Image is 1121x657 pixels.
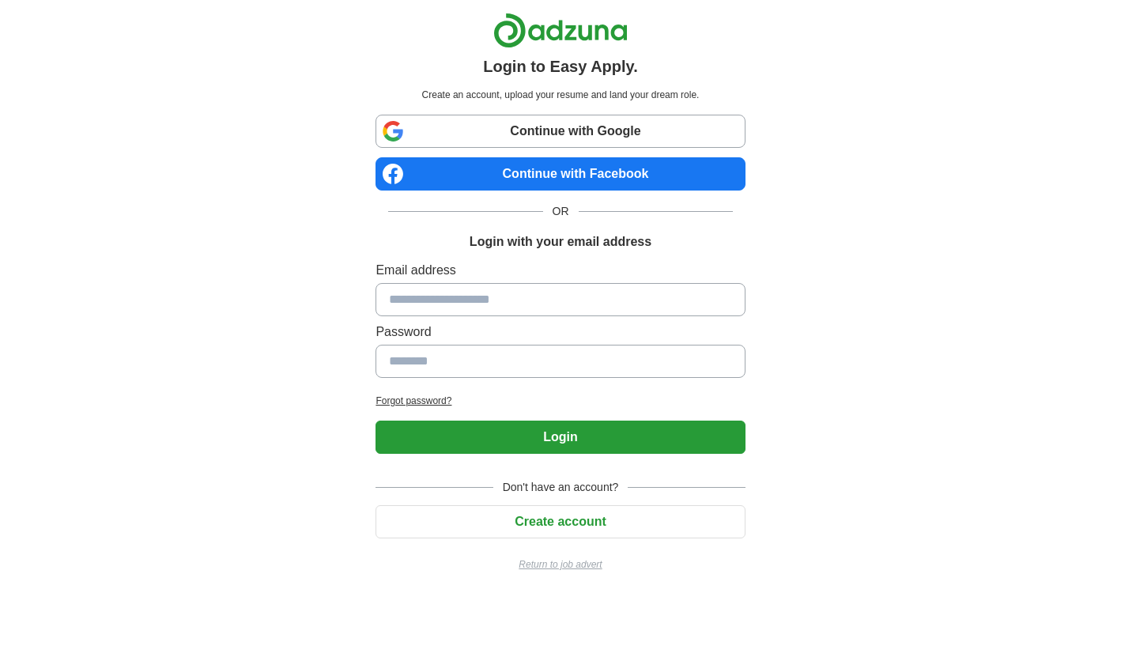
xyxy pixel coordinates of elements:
a: Forgot password? [376,394,745,408]
label: Email address [376,261,745,280]
span: OR [543,203,579,220]
button: Login [376,421,745,454]
h1: Login to Easy Apply. [483,55,638,78]
a: Continue with Google [376,115,745,148]
img: Adzuna logo [493,13,628,48]
p: Create an account, upload your resume and land your dream role. [379,88,742,102]
button: Create account [376,505,745,538]
a: Continue with Facebook [376,157,745,191]
a: Create account [376,515,745,528]
label: Password [376,323,745,342]
span: Don't have an account? [493,479,628,496]
h1: Login with your email address [470,232,651,251]
a: Return to job advert [376,557,745,572]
